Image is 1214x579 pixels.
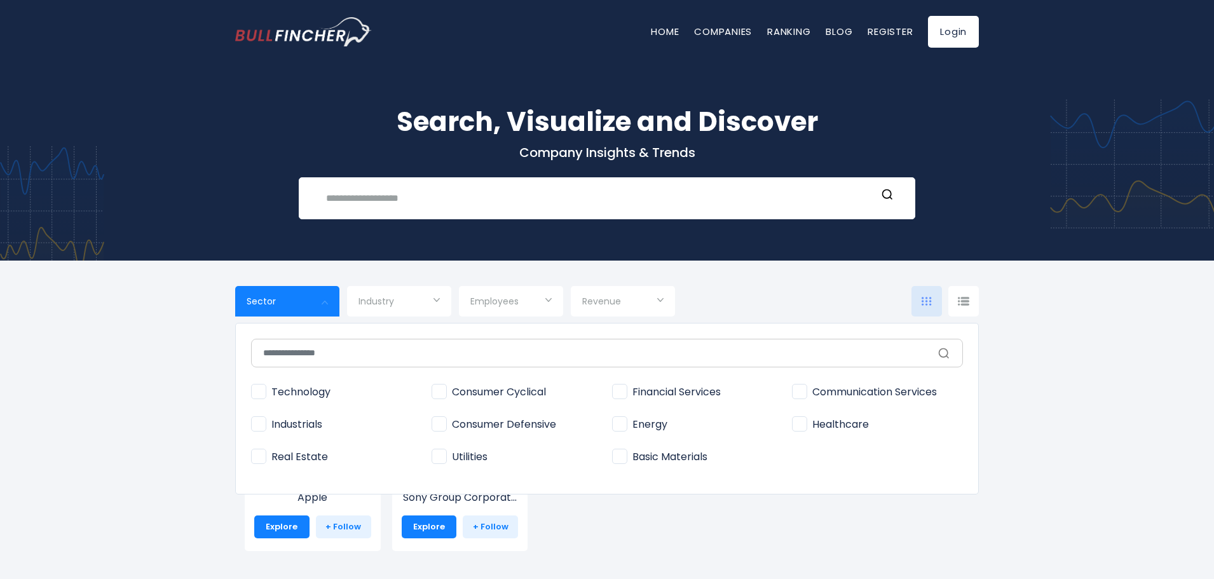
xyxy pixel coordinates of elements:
[612,418,667,432] span: Energy
[868,25,913,38] a: Register
[767,25,810,38] a: Ranking
[251,418,322,432] span: Industrials
[928,16,979,48] a: Login
[651,25,679,38] a: Home
[432,386,546,399] span: Consumer Cyclical
[792,418,869,432] span: Healthcare
[247,296,276,307] span: Sector
[582,296,621,307] span: Revenue
[879,188,896,205] button: Search
[358,296,394,307] span: Industry
[235,17,372,46] img: bullfincher logo
[694,25,752,38] a: Companies
[470,296,519,307] span: Employees
[612,451,707,464] span: Basic Materials
[792,386,937,399] span: Communication Services
[826,25,852,38] a: Blog
[432,418,556,432] span: Consumer Defensive
[612,386,721,399] span: Financial Services
[251,451,328,464] span: Real Estate
[251,386,331,399] span: Technology
[432,451,488,464] span: Utilities
[235,17,372,46] a: Go to homepage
